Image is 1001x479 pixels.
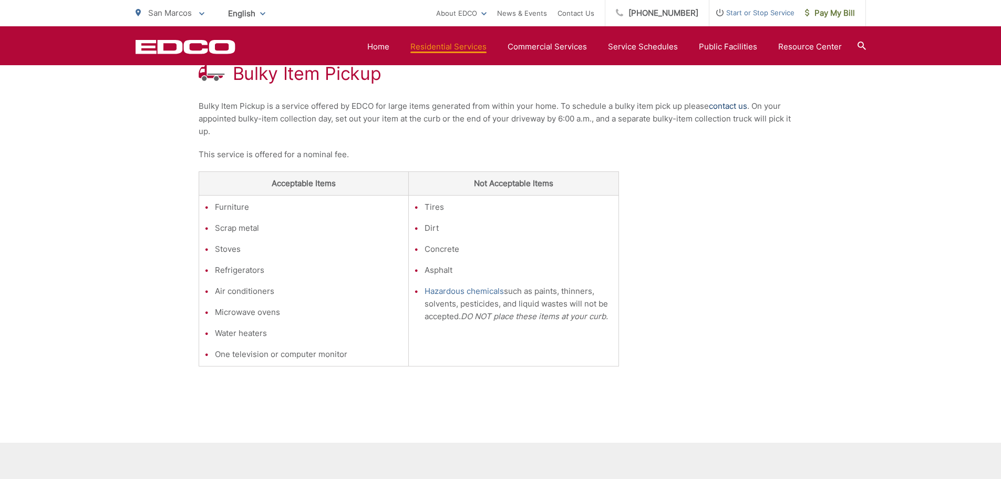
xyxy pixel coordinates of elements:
[699,40,757,53] a: Public Facilities
[461,311,608,321] em: DO NOT place these items at your curb.
[608,40,678,53] a: Service Schedules
[508,40,587,53] a: Commercial Services
[425,285,613,323] li: such as paints, thinners, solvents, pesticides, and liquid wastes will not be accepted.
[199,100,803,138] p: Bulky Item Pickup is a service offered by EDCO for large items generated from within your home. T...
[425,285,504,298] a: Hazardous chemicals
[215,327,404,340] li: Water heaters
[436,7,487,19] a: About EDCO
[425,222,613,235] li: Dirt
[272,178,336,188] strong: Acceptable Items
[497,7,547,19] a: News & Events
[199,148,803,161] p: This service is offered for a nominal fee.
[215,243,404,256] li: Stoves
[805,7,855,19] span: Pay My Bill
[709,100,747,113] a: contact us
[558,7,594,19] a: Contact Us
[215,201,404,213] li: Furniture
[148,8,192,18] span: San Marcos
[425,243,613,256] li: Concrete
[215,285,404,298] li: Air conditioners
[215,348,404,361] li: One television or computer monitor
[215,264,404,277] li: Refrigerators
[410,40,487,53] a: Residential Services
[215,306,404,319] li: Microwave ovens
[367,40,389,53] a: Home
[778,40,842,53] a: Resource Center
[425,201,613,213] li: Tires
[215,222,404,235] li: Scrap metal
[425,264,613,277] li: Asphalt
[220,4,273,23] span: English
[474,178,553,188] strong: Not Acceptable Items
[136,39,235,54] a: EDCD logo. Return to the homepage.
[233,63,381,84] h1: Bulky Item Pickup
